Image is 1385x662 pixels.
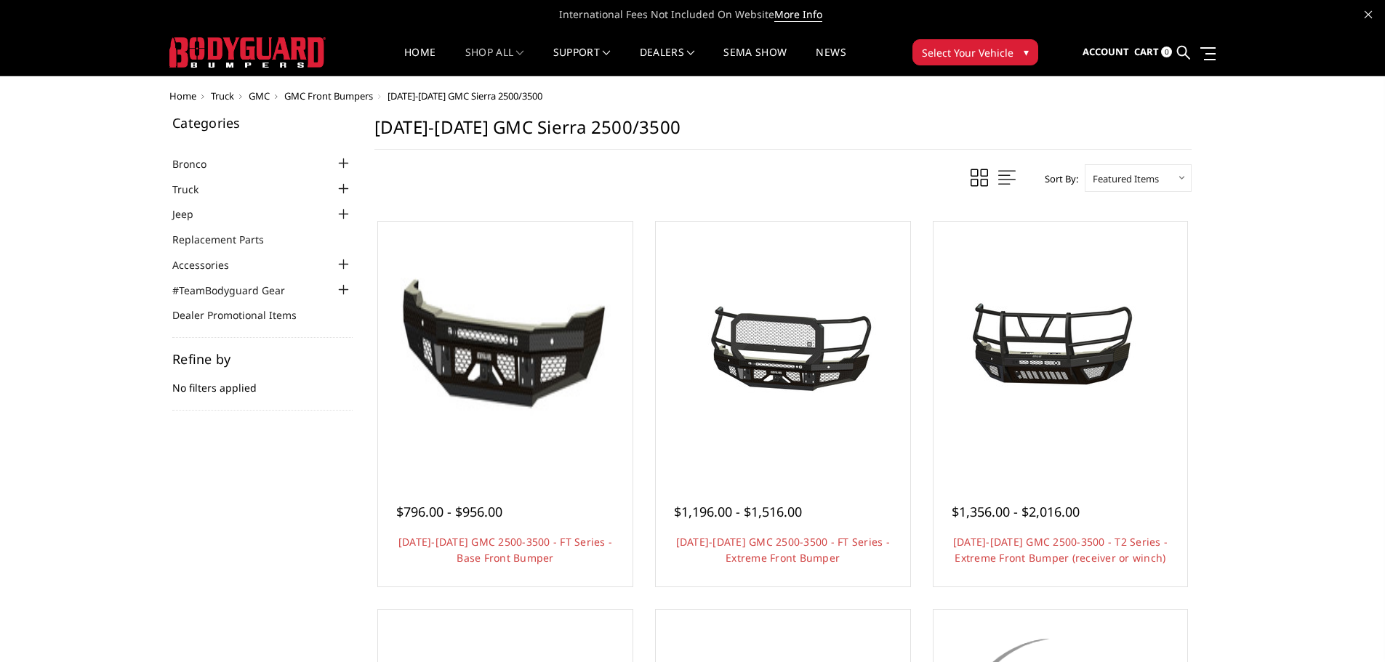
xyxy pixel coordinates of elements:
[1083,45,1129,58] span: Account
[172,156,225,171] a: Bronco
[1024,44,1029,60] span: ▾
[284,89,373,102] a: GMC Front Bumpers
[172,257,247,273] a: Accessories
[172,206,212,222] a: Jeep
[774,7,822,22] a: More Info
[937,225,1184,472] a: 2024-2026 GMC 2500-3500 - T2 Series - Extreme Front Bumper (receiver or winch) 2024-2026 GMC 2500...
[659,225,907,472] a: 2024-2026 GMC 2500-3500 - FT Series - Extreme Front Bumper 2024-2026 GMC 2500-3500 - FT Series - ...
[172,182,217,197] a: Truck
[169,89,196,102] a: Home
[465,47,524,76] a: shop all
[1161,47,1172,57] span: 0
[169,37,326,68] img: BODYGUARD BUMPERS
[396,503,502,520] span: $796.00 - $956.00
[1037,168,1078,190] label: Sort By:
[211,89,234,102] a: Truck
[388,89,542,102] span: [DATE]-[DATE] GMC Sierra 2500/3500
[172,116,353,129] h5: Categories
[249,89,270,102] a: GMC
[172,352,353,366] h5: Refine by
[952,503,1080,520] span: $1,356.00 - $2,016.00
[172,283,303,298] a: #TeamBodyguard Gear
[1083,33,1129,72] a: Account
[404,47,435,76] a: Home
[676,535,890,565] a: [DATE]-[DATE] GMC 2500-3500 - FT Series - Extreme Front Bumper
[382,225,629,472] img: 2024-2025 GMC 2500-3500 - FT Series - Base Front Bumper
[553,47,611,76] a: Support
[382,225,629,472] a: 2024-2025 GMC 2500-3500 - FT Series - Base Front Bumper 2024-2025 GMC 2500-3500 - FT Series - Bas...
[172,232,282,247] a: Replacement Parts
[953,535,1168,565] a: [DATE]-[DATE] GMC 2500-3500 - T2 Series - Extreme Front Bumper (receiver or winch)
[172,352,353,411] div: No filters applied
[723,47,787,76] a: SEMA Show
[640,47,695,76] a: Dealers
[172,307,315,323] a: Dealer Promotional Items
[816,47,846,76] a: News
[1134,45,1159,58] span: Cart
[374,116,1192,150] h1: [DATE]-[DATE] GMC Sierra 2500/3500
[912,39,1038,65] button: Select Your Vehicle
[922,45,1013,60] span: Select Your Vehicle
[398,535,612,565] a: [DATE]-[DATE] GMC 2500-3500 - FT Series - Base Front Bumper
[674,503,802,520] span: $1,196.00 - $1,516.00
[1134,33,1172,72] a: Cart 0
